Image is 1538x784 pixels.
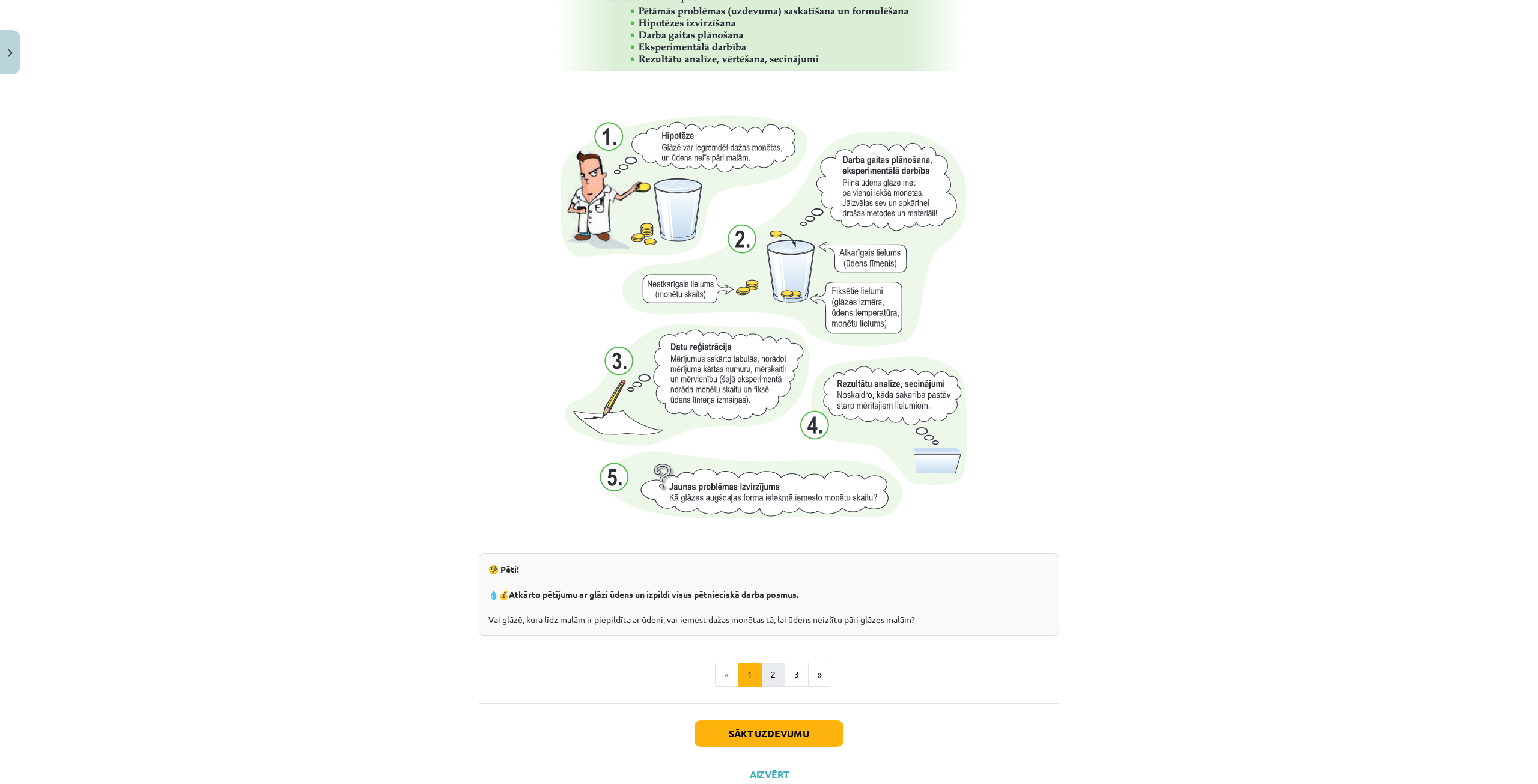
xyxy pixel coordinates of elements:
button: 3 [785,663,809,687]
button: 2 [761,663,785,687]
button: Sākt uzdevumu [695,720,843,747]
button: » [808,663,831,687]
strong: 🧐 Pēti! [488,564,519,574]
strong: Atkārto pētījumu ar glāzi ūdens un izpildi visus pētnieciskā darba posmus. [509,589,798,600]
button: 1 [738,663,762,687]
img: icon-close-lesson-0947bae3869378f0d4975bcd49f059093ad1ed9edebbc8119c70593378902aed.svg [8,49,13,57]
div: 💧💰 Vai glāzē, kura līdz malām ir piepildīta ar ūdeni, var iemest dažas monētas tā, lai ūdens neiz... [479,553,1059,636]
nav: Page navigation example [479,663,1059,687]
button: Aizvērt [746,768,792,780]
